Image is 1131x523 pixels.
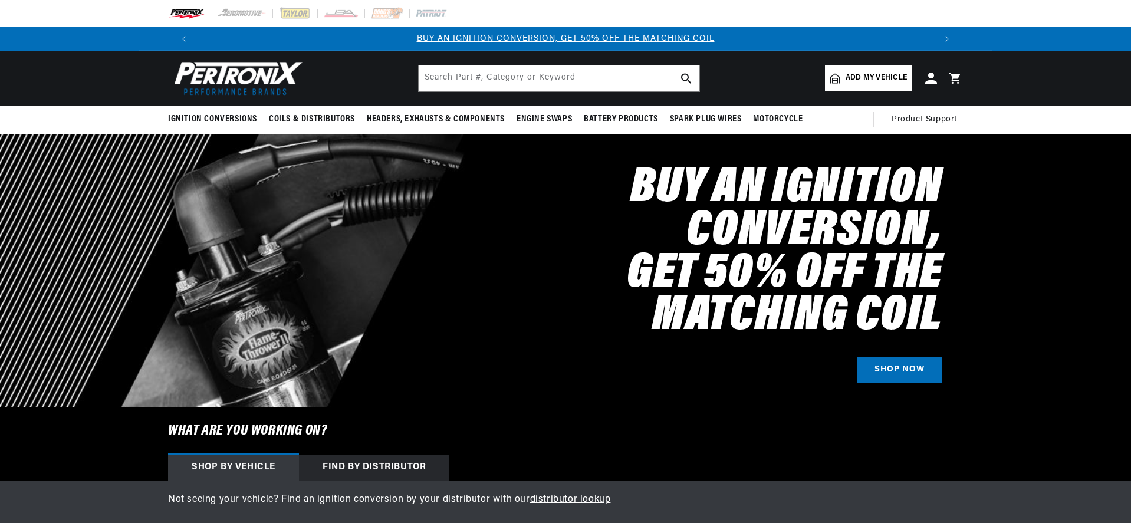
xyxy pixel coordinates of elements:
a: BUY AN IGNITION CONVERSION, GET 50% OFF THE MATCHING COIL [417,34,715,43]
span: Motorcycle [753,113,803,126]
img: Pertronix [168,58,304,98]
p: Not seeing your vehicle? Find an ignition conversion by your distributor with our [168,492,963,508]
summary: Motorcycle [747,106,808,133]
summary: Engine Swaps [511,106,578,133]
span: Engine Swaps [517,113,572,126]
h6: What are you working on? [139,407,992,455]
span: Headers, Exhausts & Components [367,113,505,126]
summary: Coils & Distributors [263,106,361,133]
slideshow-component: Translation missing: en.sections.announcements.announcement_bar [139,27,992,51]
input: Search Part #, Category or Keyword [419,65,699,91]
span: Spark Plug Wires [670,113,742,126]
summary: Battery Products [578,106,664,133]
summary: Ignition Conversions [168,106,263,133]
span: Coils & Distributors [269,113,355,126]
summary: Product Support [892,106,963,134]
button: Translation missing: en.sections.announcements.next_announcement [935,27,959,51]
span: Battery Products [584,113,658,126]
div: Find by Distributor [299,455,449,481]
span: Ignition Conversions [168,113,257,126]
div: 1 of 3 [196,32,935,45]
div: Shop by vehicle [168,455,299,481]
button: Translation missing: en.sections.announcements.previous_announcement [172,27,196,51]
span: Add my vehicle [846,73,907,84]
a: distributor lookup [530,495,611,504]
a: SHOP NOW [857,357,942,383]
button: search button [673,65,699,91]
a: Add my vehicle [825,65,912,91]
div: Announcement [196,32,935,45]
h2: Buy an Ignition Conversion, Get 50% off the Matching Coil [438,167,942,338]
span: Product Support [892,113,957,126]
summary: Spark Plug Wires [664,106,748,133]
summary: Headers, Exhausts & Components [361,106,511,133]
